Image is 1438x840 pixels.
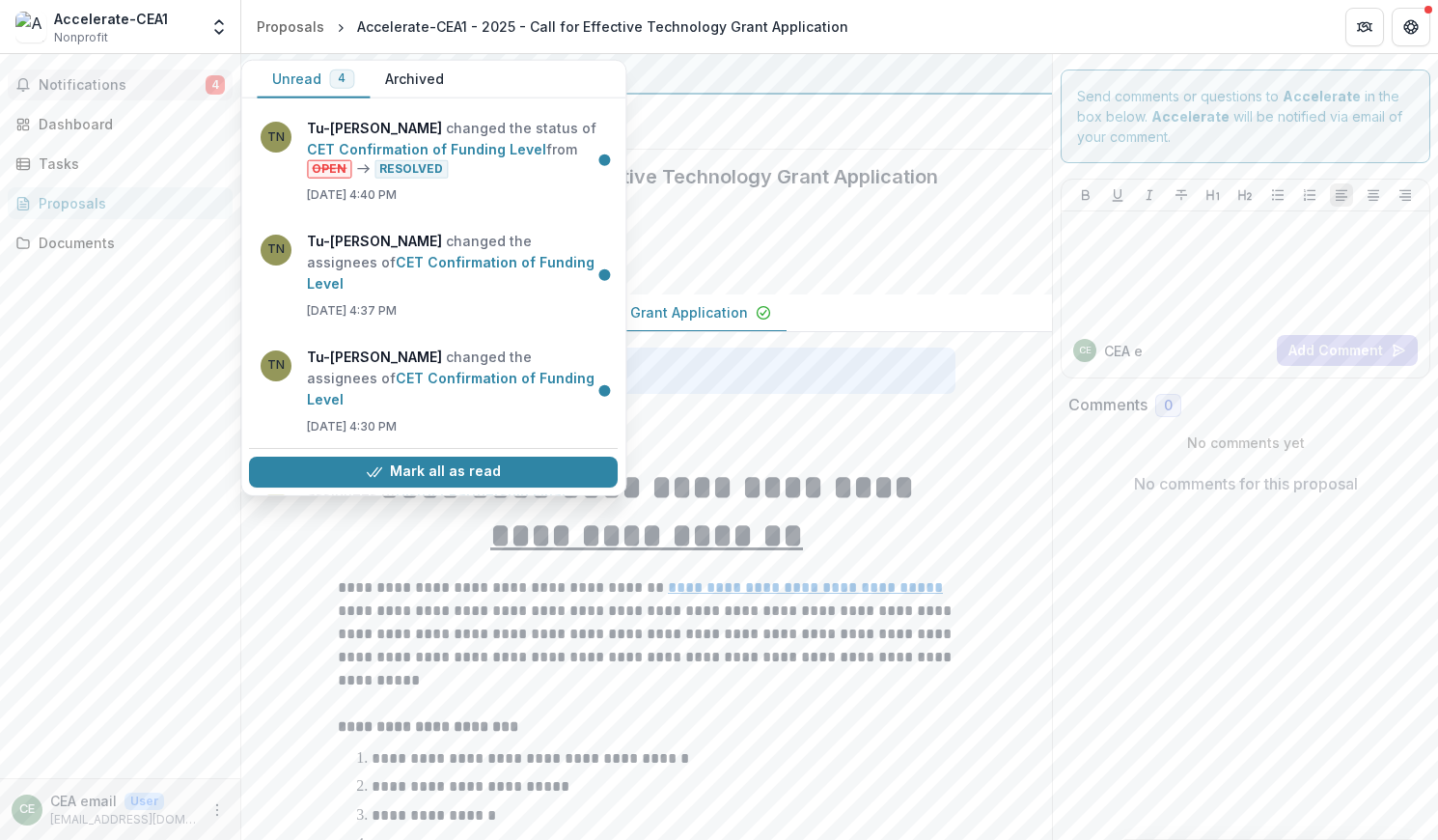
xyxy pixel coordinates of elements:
[1106,183,1129,207] button: Underline
[1233,183,1257,207] button: Heading 2
[1068,433,1423,453] p: No comments yet
[257,16,324,37] div: Proposals
[249,13,332,41] a: Proposals
[307,141,546,157] a: CET Confirmation of Funding Level
[307,369,595,406] a: CET Confirmation of Funding Level
[39,77,206,94] span: Notifications
[307,253,595,291] a: CET Confirmation of Funding Level
[1277,335,1418,366] button: Add Comment
[257,61,370,98] button: Unread
[249,457,618,488] button: Mark all as read
[1266,183,1289,207] button: Bullet List
[1394,183,1417,207] button: Align Right
[1104,341,1143,361] p: CEA e
[8,108,233,140] a: Dashboard
[338,71,346,85] span: 4
[257,62,1037,85] div: Accelerate
[39,114,217,134] div: Dashboard
[8,70,233,100] button: Notifications4
[15,12,46,42] img: Accelerate-CEA1
[54,29,108,46] span: Nonprofit
[50,811,198,828] p: [EMAIL_ADDRESS][DOMAIN_NAME]
[357,16,848,37] div: Accelerate-CEA1 - 2025 - Call for Effective Technology Grant Application
[257,165,1006,188] h2: Accelerate-CEA1 - 2025 - Call for Effective Technology Grant Application
[307,346,606,409] p: changed the assignees of
[1330,183,1353,207] button: Align Left
[39,233,217,253] div: Documents
[206,75,225,95] span: 4
[1170,183,1193,207] button: Strike
[1134,472,1358,495] p: No comments for this proposal
[8,187,233,219] a: Proposals
[370,61,459,98] button: Archived
[1061,70,1430,163] div: Send comments or questions to in the box below. will be notified via email of your comment.
[249,13,856,41] nav: breadcrumb
[54,9,168,29] div: Accelerate-CEA1
[1362,183,1385,207] button: Align Center
[124,793,164,810] p: User
[1392,8,1430,46] button: Get Help
[1068,396,1148,414] h2: Comments
[39,154,217,174] div: Tasks
[206,798,229,822] button: More
[1164,398,1173,414] span: 0
[8,227,233,259] a: Documents
[206,8,233,46] button: Open entity switcher
[1074,183,1097,207] button: Bold
[8,148,233,180] a: Tasks
[39,193,217,213] div: Proposals
[1151,108,1230,125] strong: Accelerate
[1283,88,1361,104] strong: Accelerate
[1079,346,1092,355] div: CEA email
[307,118,606,179] p: changed the status of from
[1345,8,1384,46] button: Partners
[19,803,35,816] div: CEA email
[1298,183,1321,207] button: Ordered List
[307,230,606,294] p: changed the assignees of
[1202,183,1225,207] button: Heading 1
[50,791,117,811] p: CEA email
[1138,183,1161,207] button: Italicize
